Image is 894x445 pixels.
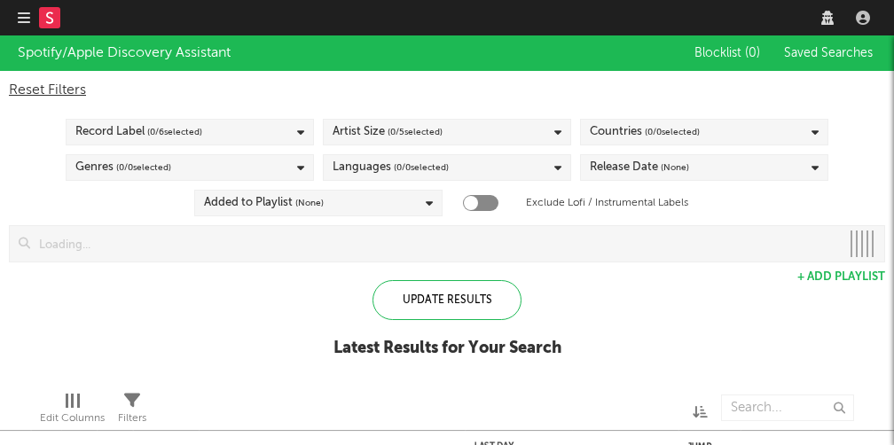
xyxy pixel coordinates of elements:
div: Update Results [372,280,521,320]
span: ( 0 / 0 selected) [116,157,171,178]
button: + Add Playlist [797,271,885,283]
input: Loading... [30,226,840,262]
button: Saved Searches [779,46,876,60]
span: (None) [295,192,324,214]
div: Filters [118,408,146,429]
div: Edit Columns [40,386,105,437]
span: ( 0 / 6 selected) [147,121,202,143]
div: Filters [118,386,146,437]
div: Genres [75,157,171,178]
div: Spotify/Apple Discovery Assistant [18,43,231,64]
span: ( 0 / 0 selected) [394,157,449,178]
div: Latest Results for Your Search [333,338,561,359]
div: Countries [590,121,700,143]
span: ( 0 / 5 selected) [388,121,443,143]
span: ( 0 ) [745,47,760,59]
label: Exclude Lofi / Instrumental Labels [526,192,688,214]
input: Search... [721,394,854,421]
span: Blocklist [694,47,760,59]
div: Release Date [590,157,689,178]
div: Reset Filters [9,80,885,101]
span: (None) [661,157,689,178]
div: Languages [333,157,449,178]
div: Record Label [75,121,202,143]
div: Artist Size [333,121,443,143]
div: Edit Columns [40,408,105,429]
span: Saved Searches [784,47,876,59]
span: ( 0 / 0 selected) [645,121,700,143]
div: Added to Playlist [204,192,324,214]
